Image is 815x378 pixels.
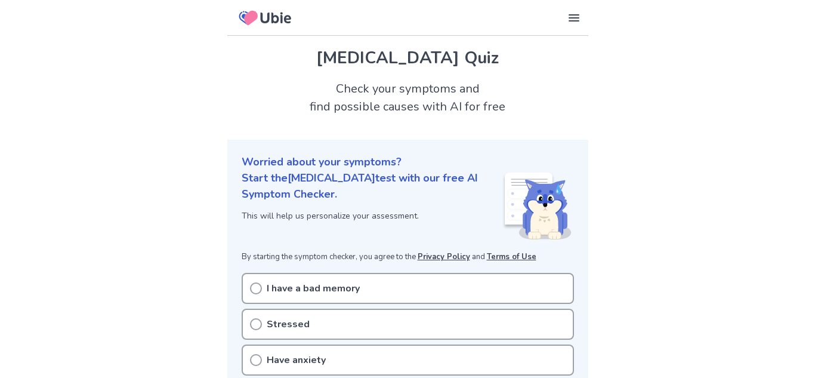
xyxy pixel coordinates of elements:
a: Terms of Use [487,251,536,262]
p: By starting the symptom checker, you agree to the and [242,251,574,263]
p: Have anxiety [267,353,326,367]
h2: Check your symptoms and find possible causes with AI for free [227,80,588,116]
a: Privacy Policy [418,251,470,262]
p: This will help us personalize your assessment. [242,210,502,222]
h1: [MEDICAL_DATA] Quiz [242,45,574,70]
img: Shiba [502,173,572,239]
p: I have a bad memory [267,281,360,296]
p: Start the [MEDICAL_DATA] test with our free AI Symptom Checker. [242,170,502,202]
p: Worried about your symptoms? [242,154,574,170]
p: Stressed [267,317,310,331]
